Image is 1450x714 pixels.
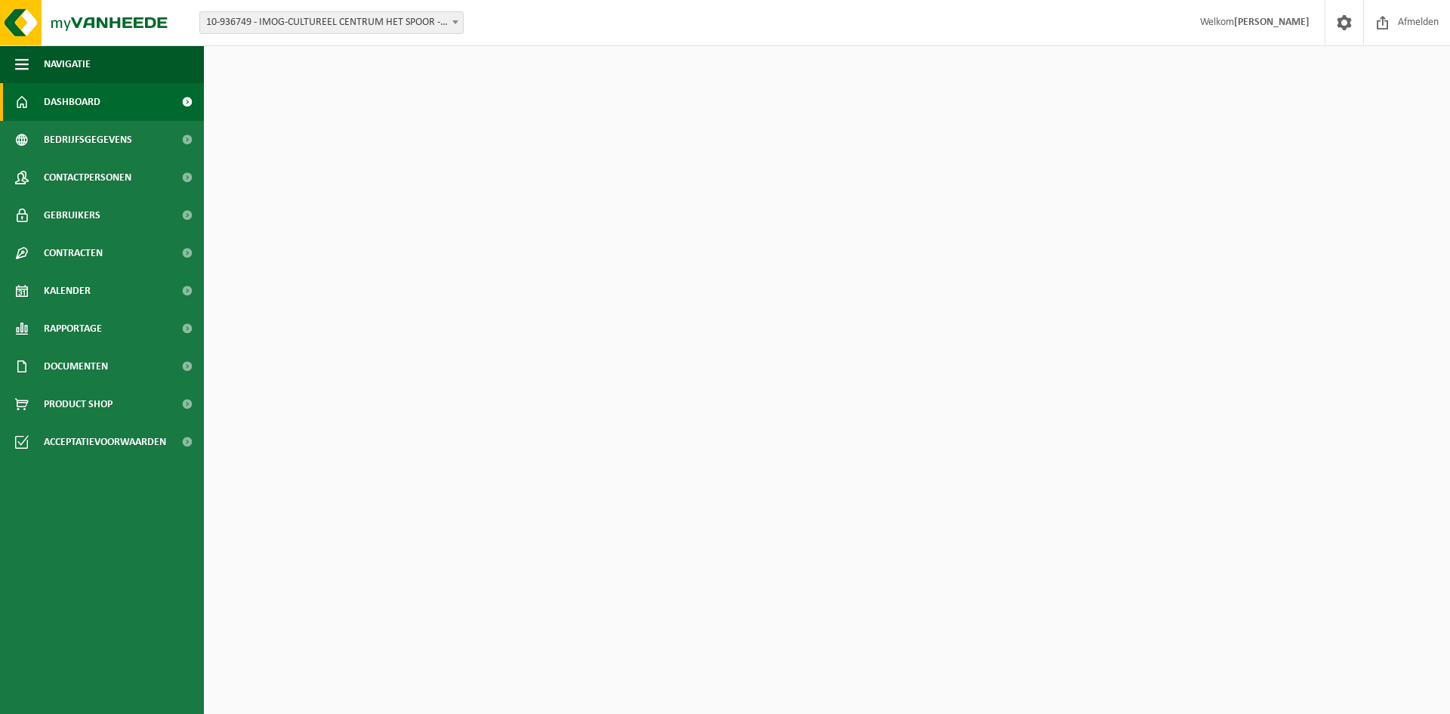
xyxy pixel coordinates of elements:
[44,385,113,423] span: Product Shop
[1234,17,1310,28] strong: [PERSON_NAME]
[44,83,100,121] span: Dashboard
[44,45,91,83] span: Navigatie
[44,348,108,385] span: Documenten
[199,11,464,34] span: 10-936749 - IMOG-CULTUREEL CENTRUM HET SPOOR - HARELBEKE
[44,159,131,196] span: Contactpersonen
[44,234,103,272] span: Contracten
[200,12,463,33] span: 10-936749 - IMOG-CULTUREEL CENTRUM HET SPOOR - HARELBEKE
[44,310,102,348] span: Rapportage
[44,196,100,234] span: Gebruikers
[44,272,91,310] span: Kalender
[44,423,166,461] span: Acceptatievoorwaarden
[44,121,132,159] span: Bedrijfsgegevens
